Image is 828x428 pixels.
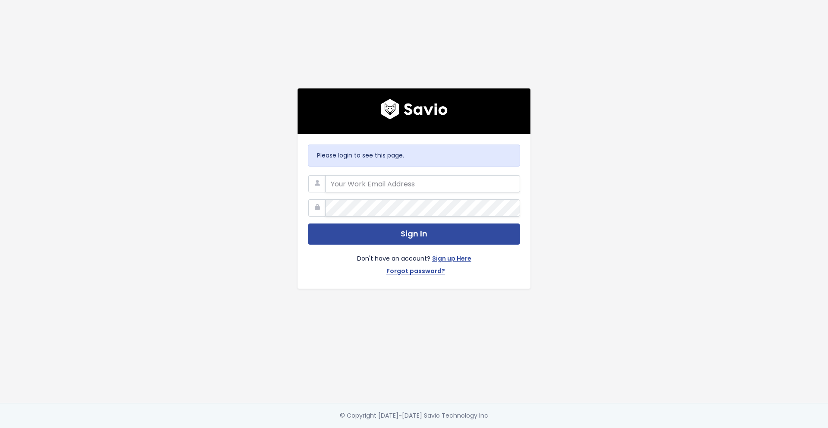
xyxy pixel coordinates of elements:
a: Forgot password? [386,266,445,278]
a: Sign up Here [432,253,471,266]
p: Please login to see this page. [317,150,511,161]
input: Your Work Email Address [325,175,520,192]
button: Sign In [308,223,520,245]
img: logo600x187.a314fd40982d.png [381,99,448,120]
div: Don't have an account? [308,245,520,278]
div: © Copyright [DATE]-[DATE] Savio Technology Inc [340,410,488,421]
